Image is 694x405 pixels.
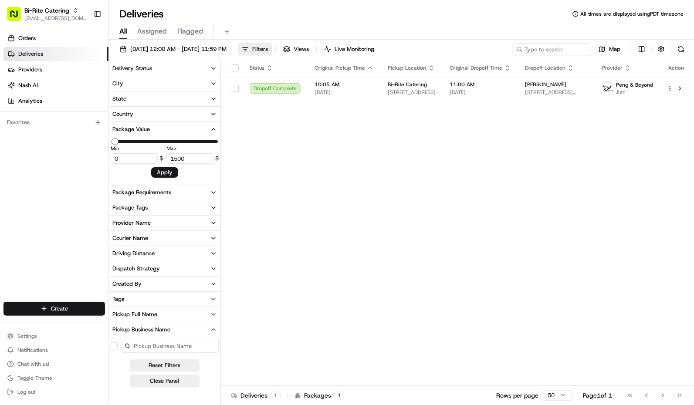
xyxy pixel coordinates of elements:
[580,10,684,17] span: All times are displayed using PDT timezone
[109,61,220,76] button: Delivery Status
[130,375,200,387] button: Close Panel
[3,344,105,356] button: Notifications
[112,95,126,103] div: State
[18,97,42,105] span: Analytics
[335,45,374,53] span: Live Monitoring
[3,330,105,342] button: Settings
[18,34,36,42] span: Orders
[109,76,220,91] button: City
[109,185,220,200] button: Package Requirements
[595,43,624,55] button: Map
[177,26,203,37] span: Flagged
[525,89,588,96] span: [STREET_ADDRESS][PERSON_NAME]
[121,339,219,353] input: Pickup Business Name
[3,372,105,384] button: Toggle Theme
[5,123,70,138] a: 📗Knowledge Base
[496,391,538,400] p: Rows per page
[525,81,566,88] span: [PERSON_NAME]
[616,88,653,95] span: Jian
[616,81,653,88] span: Peng & Beyond
[112,204,148,212] div: Package Tags
[315,81,374,88] span: 10:05 AM
[9,83,24,99] img: 1736555255976-a54dd68f-1ca7-489b-9aae-adbdc363a1c4
[112,234,148,242] div: Courier Name
[51,305,68,313] span: Create
[109,261,220,276] button: Dispatch Strategy
[450,81,511,88] span: 11:00 AM
[119,7,164,21] h1: Deliveries
[18,50,43,58] span: Deliveries
[18,81,38,89] span: Nash AI
[320,43,378,55] button: Live Monitoring
[82,126,140,135] span: API Documentation
[315,64,365,71] span: Original Pickup Time
[238,43,272,55] button: Filters
[9,9,26,26] img: Nash
[112,125,150,133] div: Package Value
[109,277,220,291] button: Created By
[112,280,142,288] div: Created By
[87,148,105,154] span: Pylon
[602,64,623,71] span: Provider
[24,6,69,15] button: Bi-Rite Catering
[112,250,155,257] div: Driving Distance
[3,63,108,77] a: Providers
[112,326,170,334] div: Pickup Business Name
[609,45,620,53] span: Map
[137,26,167,37] span: Assigned
[525,64,565,71] span: Dropoff Location
[17,333,37,340] span: Settings
[166,145,177,152] label: Max
[17,375,52,381] span: Toggle Theme
[109,200,220,215] button: Package Tags
[109,246,220,261] button: Driving Distance
[450,89,511,96] span: [DATE]
[215,155,219,162] span: $
[112,64,152,72] div: Delivery Status
[388,89,436,96] span: [STREET_ADDRESS]
[9,35,159,49] p: Welcome 👋
[159,155,163,162] span: $
[109,91,220,106] button: State
[130,359,200,371] button: Reset Filters
[3,3,90,24] button: Bi-Rite Catering[EMAIL_ADDRESS][DOMAIN_NAME]
[24,15,87,22] button: [EMAIL_ADDRESS][DOMAIN_NAME]
[252,45,268,53] span: Filters
[112,219,151,227] div: Provider Name
[61,147,105,154] a: Powered byPylon
[388,81,427,88] span: Bi-Rite Catering
[116,43,230,55] button: [DATE] 12:00 AM - [DATE] 11:59 PM
[3,78,108,92] a: Nash AI
[70,123,143,138] a: 💻API Documentation
[112,80,123,88] div: City
[3,47,108,61] a: Deliveries
[151,167,178,178] button: Apply
[294,45,309,53] span: Views
[17,361,49,368] span: Chat with us!
[166,153,213,164] input: Max
[74,127,81,134] div: 💻
[109,122,220,137] button: Package Value
[112,138,118,145] span: Minimum
[109,307,220,322] button: Pickup Full Name
[603,83,614,94] img: profile_peng_cartwheel.jpg
[111,145,119,152] label: Min
[130,45,227,53] span: [DATE] 12:00 AM - [DATE] 11:59 PM
[148,86,159,96] button: Start new chat
[112,295,124,303] div: Tags
[271,391,281,399] div: 1
[3,94,108,108] a: Analytics
[112,310,157,318] div: Pickup Full Name
[3,115,105,129] div: Favorites
[583,391,612,400] div: Page 1 of 1
[335,391,344,399] div: 1
[450,64,502,71] span: Original Dropoff Time
[109,292,220,307] button: Tags
[315,89,374,96] span: [DATE]
[23,56,144,65] input: Clear
[3,31,108,45] a: Orders
[388,64,426,71] span: Pickup Location
[17,126,67,135] span: Knowledge Base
